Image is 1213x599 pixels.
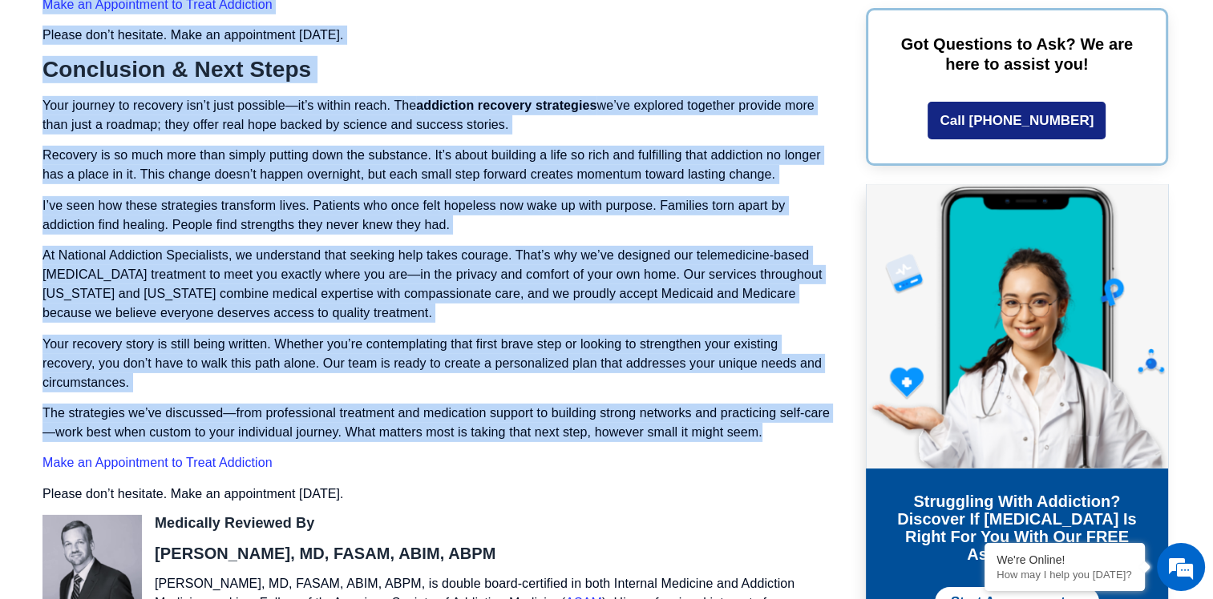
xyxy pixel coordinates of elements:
p: Please don’t hesitate. Make an appointment [DATE]. [42,26,830,45]
span: We're online! [93,191,221,352]
h3: Struggling with addiction? Discover if [MEDICAL_DATA] is right for you with our FREE Assessment! [878,492,1156,563]
strong: addiction recovery strategies [416,98,596,112]
p: Your journey to recovery isn’t just possible—it’s within reach. The we’ve explored together provi... [42,96,830,135]
textarea: Type your message and hit 'Enter' [8,416,305,472]
div: We're Online! [997,553,1133,566]
div: Minimize live chat window [263,8,301,46]
p: The strategies we’ve discussed—from professional treatment and medication support to building str... [42,404,830,442]
p: Got Questions to Ask? We are here to assist you! [892,34,1142,74]
p: Please don’t hesitate. Make an appointment [DATE]. [42,484,830,504]
span: [PERSON_NAME], MD, FASAM, ABIM, ABPM [155,545,495,562]
div: Chat with us now [107,84,293,105]
a: Call [PHONE_NUMBER] [928,102,1106,139]
p: Your recovery story is still being written. Whether you’re contemplating that first brave step or... [42,335,830,392]
span: Call [PHONE_NUMBER] [940,114,1094,127]
div: Navigation go back [18,82,42,107]
p: How may I help you today? [997,569,1133,581]
p: Recovery is so much more than simply putting down the substance. It’s about building a life so ri... [42,146,830,184]
p: At National Addiction Specialists, we understand that seeking help takes courage. That’s why we’v... [42,246,830,323]
h2: Conclusion & Next Steps [42,56,830,83]
p: I’ve seen how these strategies transform lives. Patients who once felt hopeless now wake up with ... [42,196,830,235]
h4: Medically Reviewed By [42,515,830,533]
img: Online Suboxone Treatment - Opioid Addiction Treatment using phone [866,184,1168,468]
a: Make an Appointment to Treat Addiction [42,456,273,469]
